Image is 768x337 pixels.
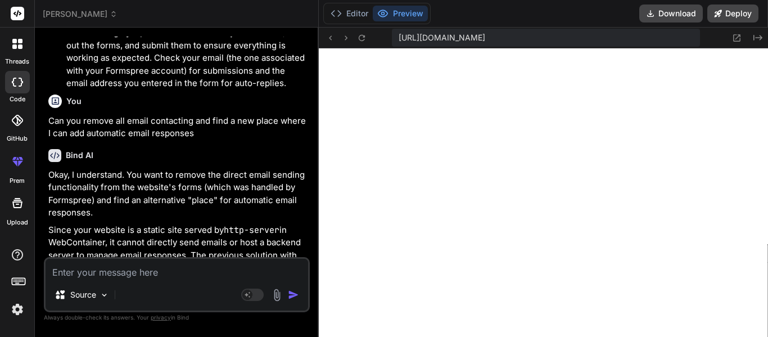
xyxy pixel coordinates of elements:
label: prem [10,176,25,186]
p: Source [70,289,96,300]
button: Preview [373,6,428,21]
li: Open and in your browser, fill out the forms, and submit them to ensure everything is working as ... [57,26,308,90]
img: icon [288,289,299,300]
h6: You [66,96,82,107]
img: settings [8,300,27,319]
code: http-server [224,224,279,236]
span: [URL][DOMAIN_NAME] [399,32,485,43]
span: privacy [151,314,171,321]
label: Upload [7,218,28,227]
label: code [10,95,25,104]
span: [PERSON_NAME] [43,8,118,20]
p: Since your website is a static site served by in WebContainer, it cannot directly send emails or ... [48,224,308,300]
button: Download [639,5,703,23]
label: threads [5,57,29,66]
iframe: Preview [319,48,768,337]
button: Editor [326,6,373,21]
p: Always double-check its answers. Your in Bind [44,312,310,323]
button: Deploy [707,5,758,23]
h6: Bind AI [66,150,93,161]
img: attachment [270,289,283,302]
label: GitHub [7,134,28,143]
p: Can you remove all email contacting and find a new place where I can add automatic email responses [48,115,308,140]
img: Pick Models [100,290,109,300]
p: Okay, I understand. You want to remove the direct email sending functionality from the website's ... [48,169,308,219]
